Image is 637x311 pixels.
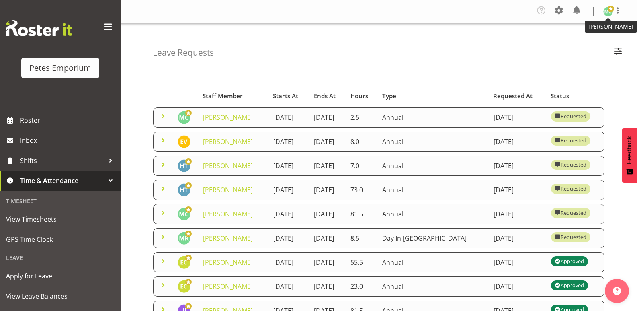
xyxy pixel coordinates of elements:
td: 8.0 [346,132,377,152]
div: Type [382,91,484,101]
a: [PERSON_NAME] [203,161,253,170]
td: Annual [377,180,489,200]
span: View Timesheets [6,213,115,225]
td: Annual [377,252,489,272]
td: [DATE] [309,156,346,176]
div: Status [551,91,600,101]
span: Time & Attendance [20,175,104,187]
img: eva-vailini10223.jpg [178,135,190,148]
td: [DATE] [268,204,309,224]
button: Filter Employees [610,44,627,62]
td: [DATE] [268,228,309,248]
a: [PERSON_NAME] [203,258,253,267]
td: [DATE] [309,132,346,152]
div: Petes Emporium [29,62,91,74]
td: [DATE] [268,180,309,200]
a: [PERSON_NAME] [203,137,253,146]
img: helena-tomlin701.jpg [178,183,190,196]
a: [PERSON_NAME] [203,113,253,122]
td: Annual [377,156,489,176]
td: 7.0 [346,156,377,176]
td: [DATE] [489,228,546,248]
div: Hours [350,91,373,101]
div: Requested [555,232,586,242]
a: [PERSON_NAME] [203,210,253,218]
td: Day In [GEOGRAPHIC_DATA] [377,228,489,248]
a: Apply for Leave [2,266,119,286]
td: [DATE] [489,156,546,176]
div: Requested [555,111,586,121]
span: Roster [20,114,117,126]
td: 8.5 [346,228,377,248]
span: Feedback [626,136,633,164]
td: 2.5 [346,107,377,128]
td: 81.5 [346,204,377,224]
img: melissa-cowen2635.jpg [603,7,613,16]
td: [DATE] [489,252,546,272]
div: Staff Member [203,91,264,101]
div: Approved [555,256,584,266]
td: 55.5 [346,252,377,272]
td: [DATE] [489,180,546,200]
button: Feedback - Show survey [622,128,637,183]
div: Ends At [314,91,341,101]
div: Starts At [273,91,305,101]
div: Timesheet [2,193,119,209]
a: [PERSON_NAME] [203,234,253,243]
td: [DATE] [309,276,346,297]
td: [DATE] [309,107,346,128]
td: [DATE] [489,204,546,224]
img: melissa-cowen2635.jpg [178,111,190,124]
td: Annual [377,132,489,152]
h4: Leave Requests [153,48,214,57]
td: [DATE] [268,156,309,176]
div: Approved [555,280,584,290]
td: [DATE] [489,276,546,297]
td: [DATE] [268,252,309,272]
td: [DATE] [268,107,309,128]
span: GPS Time Clock [6,233,115,245]
a: [PERSON_NAME] [203,282,253,291]
td: [DATE] [309,204,346,224]
img: melissa-cowen2635.jpg [178,208,190,220]
a: View Timesheets [2,209,119,229]
span: View Leave Balances [6,290,115,302]
td: [DATE] [489,132,546,152]
td: [DATE] [268,132,309,152]
span: Shifts [20,154,104,167]
td: Annual [377,276,489,297]
div: Requested [555,160,586,169]
td: 23.0 [346,276,377,297]
td: [DATE] [309,180,346,200]
td: 73.0 [346,180,377,200]
div: Requested [555,184,586,194]
img: emma-croft7499.jpg [178,280,190,293]
img: Rosterit website logo [6,20,72,36]
a: GPS Time Clock [2,229,119,249]
span: Apply for Leave [6,270,115,282]
a: [PERSON_NAME] [203,185,253,194]
a: View Leave Balances [2,286,119,306]
td: Annual [377,204,489,224]
td: Annual [377,107,489,128]
img: help-xxl-2.png [613,287,621,295]
td: [DATE] [309,228,346,248]
div: Requested [555,136,586,145]
td: [DATE] [309,252,346,272]
div: Requested [555,208,586,218]
span: Inbox [20,134,117,146]
div: Leave [2,249,119,266]
img: helena-tomlin701.jpg [178,159,190,172]
div: Requested At [493,91,541,101]
img: emma-croft7499.jpg [178,256,190,269]
img: melanie-richardson713.jpg [178,232,190,245]
td: [DATE] [268,276,309,297]
td: [DATE] [489,107,546,128]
